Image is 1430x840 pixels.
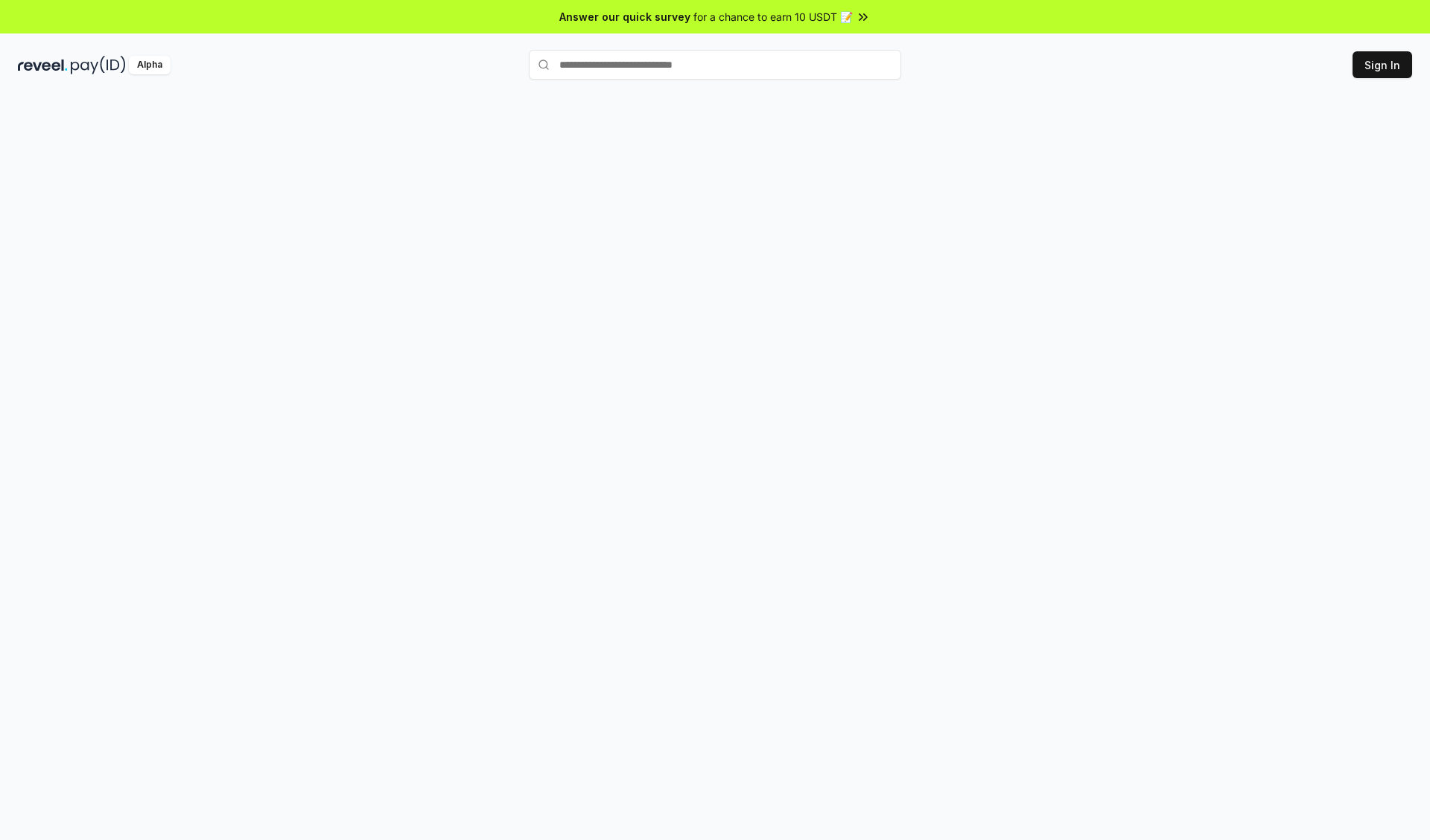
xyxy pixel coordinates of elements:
span: Answer our quick survey [559,9,690,25]
img: reveel_dark [18,56,68,74]
img: pay_id [71,56,126,74]
button: Sign In [1353,51,1412,78]
div: Alpha [129,56,171,74]
span: for a chance to earn 10 USDT 📝 [693,9,853,25]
